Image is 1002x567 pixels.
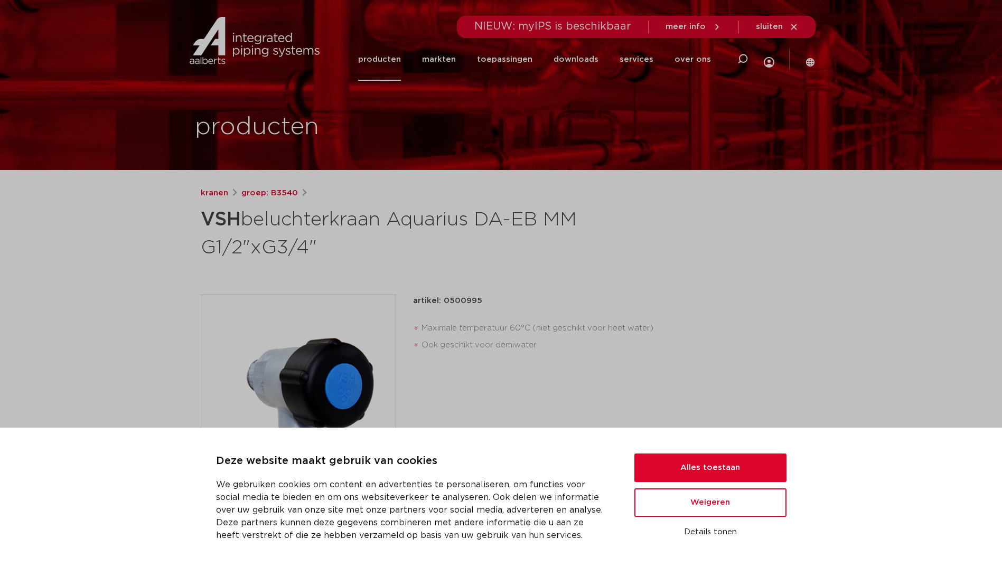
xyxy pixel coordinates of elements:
a: markten [422,38,456,81]
li: Ook geschikt voor demiwater [422,337,802,354]
h1: beluchterkraan Aquarius DA-EB MM G1/2"xG3/4" [201,204,597,261]
nav: Menu [358,38,711,81]
a: toepassingen [477,38,532,81]
a: kranen [201,187,228,200]
a: groep: B3540 [241,187,298,200]
div: my IPS [764,35,774,84]
a: services [620,38,653,81]
li: Maximale temperatuur 60°C (niet geschikt voor heet water) [422,320,802,337]
button: Alles toestaan [634,453,786,482]
button: Weigeren [634,488,786,517]
a: meer info [666,22,722,32]
a: downloads [554,38,598,81]
img: Product Image for VSH beluchterkraan Aquarius DA-EB MM G1/2"xG3/4" [201,295,396,489]
a: over ons [675,38,711,81]
span: meer info [666,23,706,31]
span: sluiten [756,23,783,31]
span: NIEUW: myIPS is beschikbaar [474,21,631,32]
p: Deze website maakt gebruik van cookies [216,453,609,470]
p: artikel: 0500995 [413,295,482,307]
button: Details tonen [634,523,786,541]
p: We gebruiken cookies om content en advertenties te personaliseren, om functies voor social media ... [216,478,609,542]
a: producten [358,38,401,81]
a: sluiten [756,22,799,32]
h1: producten [195,110,319,144]
strong: VSH [201,210,241,229]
